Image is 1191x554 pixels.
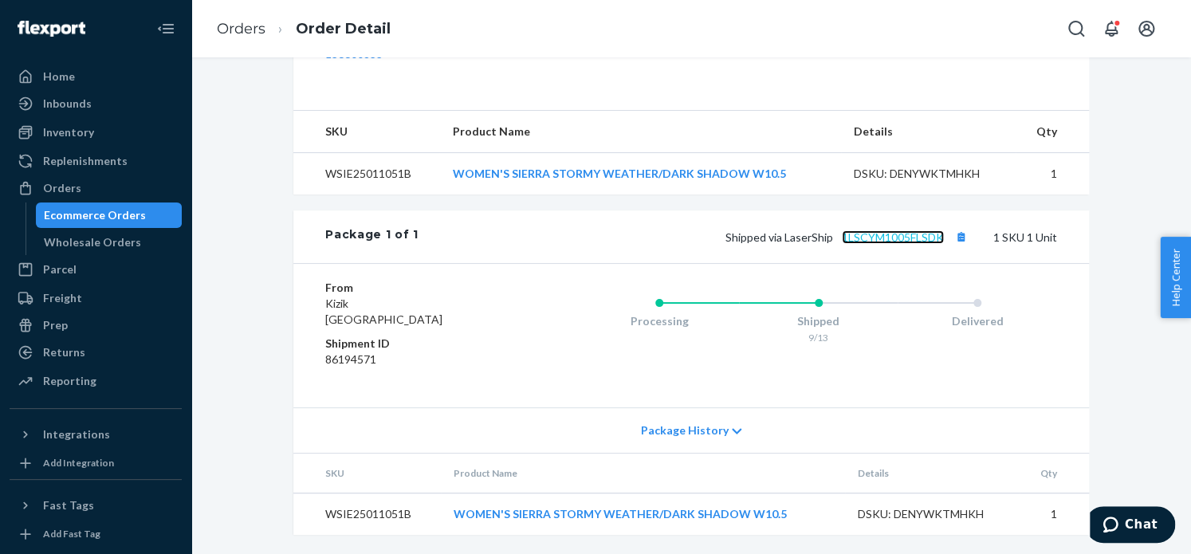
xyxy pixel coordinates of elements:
[36,202,183,228] a: Ecommerce Orders
[43,344,85,360] div: Returns
[419,226,1057,247] div: 1 SKU 1 Unit
[43,527,100,540] div: Add Fast Tag
[858,506,1008,522] div: DSKU: DENYWKTMHKH
[842,230,944,244] a: 1LSCYM1005FLSDK
[439,111,840,153] th: Product Name
[10,493,182,518] button: Fast Tags
[739,331,898,344] div: 9/13
[293,493,441,536] td: WSIE25011051B
[725,230,971,244] span: Shipped via LaserShip
[841,111,1016,153] th: Details
[10,64,182,89] a: Home
[43,124,94,140] div: Inventory
[43,456,114,470] div: Add Integration
[44,234,141,250] div: Wholesale Orders
[43,290,82,306] div: Freight
[43,180,81,196] div: Orders
[217,20,265,37] a: Orders
[204,6,403,53] ol: breadcrumbs
[293,454,441,493] th: SKU
[325,280,516,296] dt: From
[739,313,898,329] div: Shipped
[43,261,77,277] div: Parcel
[1016,111,1089,153] th: Qty
[10,525,182,544] a: Add Fast Tag
[10,257,182,282] a: Parcel
[10,120,182,145] a: Inventory
[43,497,94,513] div: Fast Tags
[18,21,85,37] img: Flexport logo
[845,454,1020,493] th: Details
[10,454,182,473] a: Add Integration
[898,313,1057,329] div: Delivered
[10,285,182,311] a: Freight
[1020,454,1089,493] th: Qty
[10,340,182,365] a: Returns
[10,312,182,338] a: Prep
[10,368,182,394] a: Reporting
[1130,13,1162,45] button: Open account menu
[43,96,92,112] div: Inbounds
[640,422,728,438] span: Package History
[43,373,96,389] div: Reporting
[10,148,182,174] a: Replenishments
[1095,13,1127,45] button: Open notifications
[150,13,182,45] button: Close Navigation
[950,226,971,247] button: Copy tracking number
[454,507,787,521] a: WOMEN'S SIERRA STORMY WEATHER/DARK SHADOW W10.5
[441,454,845,493] th: Product Name
[43,317,68,333] div: Prep
[43,426,110,442] div: Integrations
[452,167,785,180] a: WOMEN'S SIERRA STORMY WEATHER/DARK SHADOW W10.5
[1090,506,1175,546] iframe: Opens a widget where you can chat to one of our agents
[10,91,182,116] a: Inbounds
[43,153,128,169] div: Replenishments
[293,153,439,195] td: WSIE25011051B
[43,69,75,84] div: Home
[10,422,182,447] button: Integrations
[1020,493,1089,536] td: 1
[1016,153,1089,195] td: 1
[325,297,442,326] span: Kizik [GEOGRAPHIC_DATA]
[325,226,419,247] div: Package 1 of 1
[580,313,739,329] div: Processing
[293,111,439,153] th: SKU
[1160,237,1191,318] button: Help Center
[296,20,391,37] a: Order Detail
[36,230,183,255] a: Wholesale Orders
[1060,13,1092,45] button: Open Search Box
[325,352,516,367] dd: 86194571
[44,207,146,223] div: Ecommerce Orders
[854,166,1004,182] div: DSKU: DENYWKTMHKH
[325,336,516,352] dt: Shipment ID
[10,175,182,201] a: Orders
